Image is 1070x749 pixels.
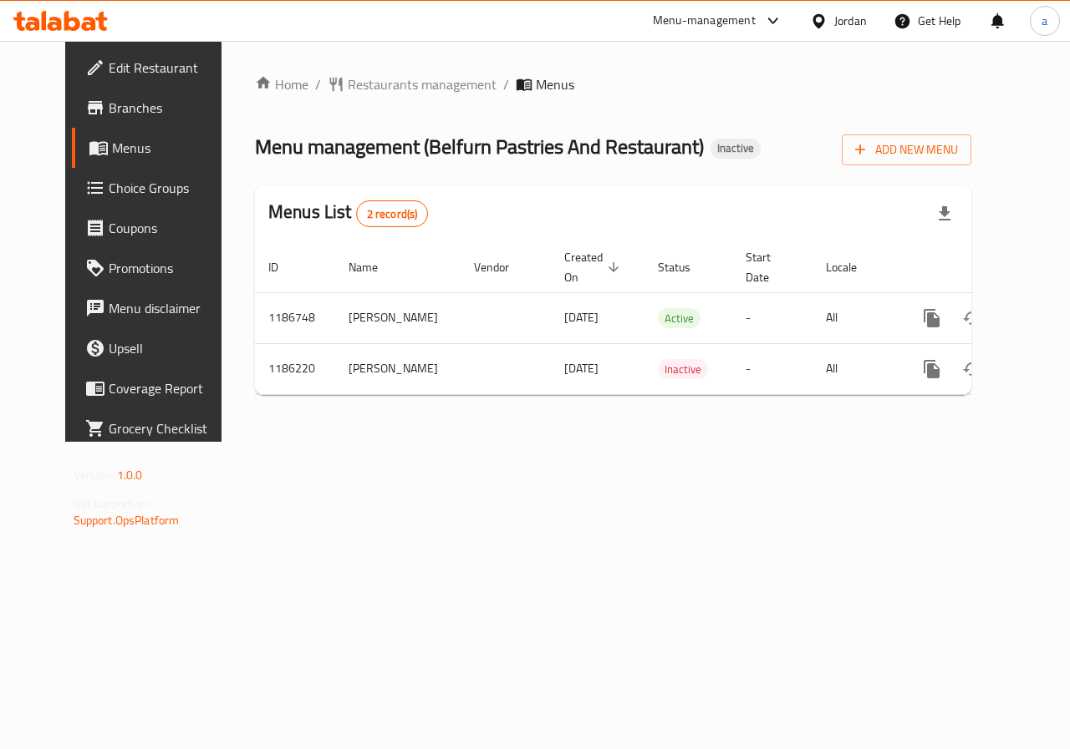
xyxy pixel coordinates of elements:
a: Menu disclaimer [72,288,244,328]
button: Add New Menu [842,134,971,165]
h2: Menus List [268,200,428,227]
span: 2 record(s) [357,206,428,222]
div: Jordan [834,12,867,30]
span: Grocery Checklist [109,418,231,438]
a: Branches [72,88,244,128]
td: All [813,292,899,343]
span: Coverage Report [109,378,231,398]
span: Menus [536,74,574,94]
div: Total records count [356,200,429,227]
span: Created On [564,247,624,287]
a: Upsell [72,328,244,368]
a: Coupons [72,208,244,248]
td: - [732,292,813,343]
button: Change Status [952,349,992,389]
span: Status [658,257,712,277]
a: Coverage Report [72,368,244,408]
span: Menu disclaimer [109,298,231,318]
span: Branches [109,98,231,118]
div: Active [658,308,701,328]
td: 1186748 [255,292,335,343]
span: Vendor [474,257,531,277]
button: more [912,349,952,389]
button: more [912,298,952,338]
span: a [1042,12,1047,30]
td: All [813,343,899,394]
span: Menus [112,138,231,158]
td: - [732,343,813,394]
span: Add New Menu [855,139,958,160]
span: Locale [826,257,879,277]
span: 1.0.0 [117,464,143,486]
span: ID [268,257,300,277]
span: Active [658,309,701,328]
div: Inactive [711,139,761,159]
span: Promotions [109,258,231,278]
a: Promotions [72,248,244,288]
span: Coupons [109,218,231,238]
span: Inactive [711,141,761,155]
a: Restaurants management [328,74,497,94]
a: Menus [72,128,244,168]
div: Export file [925,194,965,234]
div: Menu-management [653,11,756,31]
span: Inactive [658,360,708,379]
span: Version: [74,464,115,486]
a: Home [255,74,308,94]
div: Inactive [658,359,708,379]
span: Get support on: [74,493,150,514]
td: [PERSON_NAME] [335,292,461,343]
li: / [503,74,509,94]
span: Start Date [746,247,792,287]
span: [DATE] [564,306,599,328]
span: Choice Groups [109,178,231,198]
li: / [315,74,321,94]
span: Upsell [109,338,231,358]
span: Restaurants management [348,74,497,94]
button: Change Status [952,298,992,338]
td: 1186220 [255,343,335,394]
a: Support.OpsPlatform [74,509,180,531]
a: Edit Restaurant [72,48,244,88]
span: [DATE] [564,357,599,379]
span: Menu management ( Belfurn Pastries And Restaurant ) [255,128,704,165]
td: [PERSON_NAME] [335,343,461,394]
a: Choice Groups [72,168,244,208]
span: Edit Restaurant [109,58,231,78]
nav: breadcrumb [255,74,971,94]
span: Name [349,257,400,277]
a: Grocery Checklist [72,408,244,448]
